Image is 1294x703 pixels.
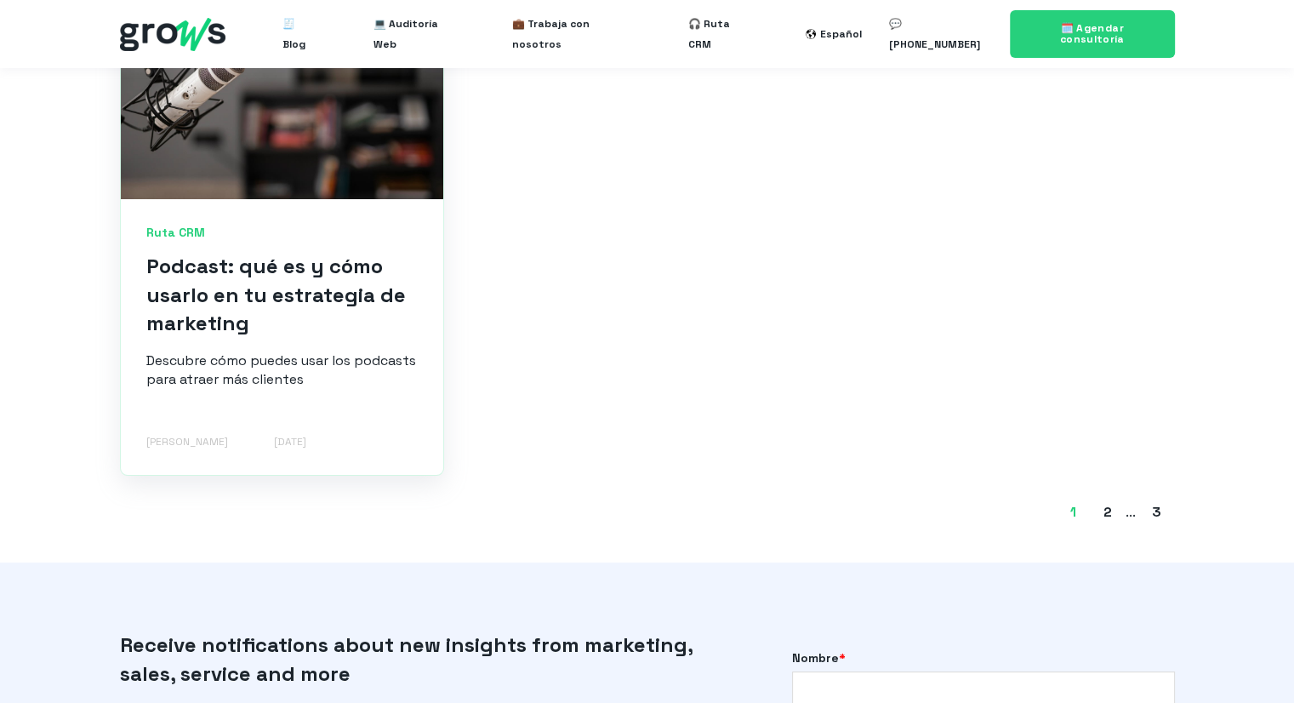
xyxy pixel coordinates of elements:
[146,253,406,336] a: Podcast: qué es y cómo usarlo en tu estrategia de marketing
[282,7,318,61] a: 🧾 Blog
[792,650,839,666] span: Nombre
[1103,506,1112,519] a: 2
[146,225,418,242] span: Ruta CRM
[120,632,693,687] span: Receive notifications about new insights from marketing, sales, service and more
[146,351,418,389] p: Descubre cómo puedes usar los podcasts para atraer más clientes
[1126,503,1135,521] span: ...
[1060,21,1125,46] span: 🗓️ Agendar consultoría
[1152,503,1161,521] a: 3
[1070,506,1076,519] a: 1
[120,18,225,51] img: grows - hubspot
[1209,621,1294,703] iframe: Chat Widget
[512,7,634,61] a: 💼 Trabaja con nosotros
[889,7,989,61] a: 💬 [PHONE_NUMBER]
[688,7,751,61] a: 🎧 Ruta CRM
[373,7,458,61] a: 💻 Auditoría Web
[820,24,862,44] div: Español
[274,435,306,449] span: [DATE]
[1010,10,1175,58] a: 🗓️ Agendar consultoría
[146,435,228,449] span: [PERSON_NAME]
